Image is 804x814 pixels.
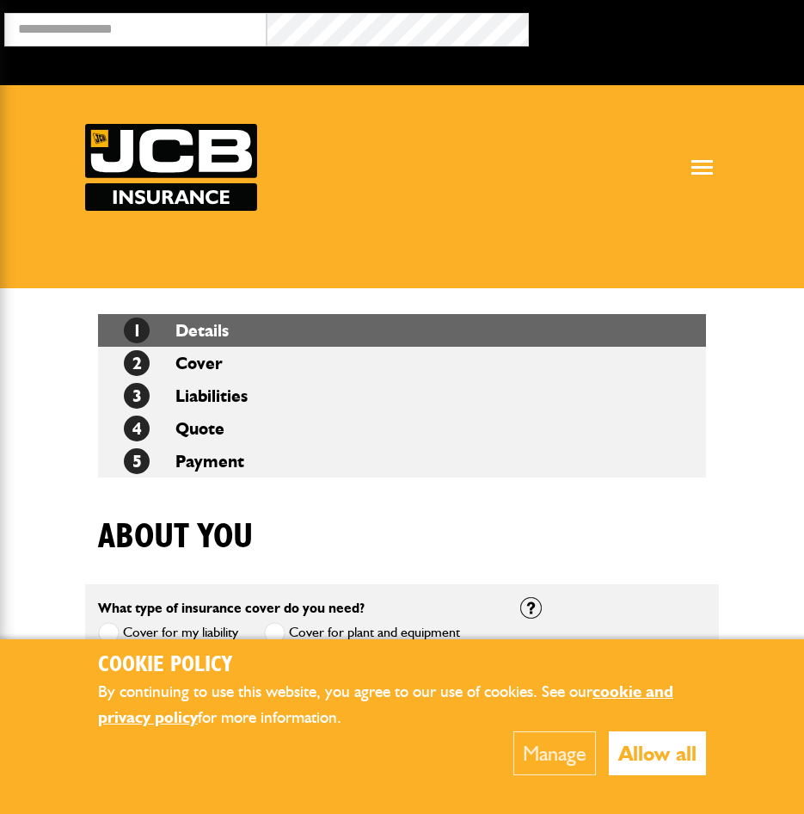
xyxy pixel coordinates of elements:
li: Details [98,314,706,347]
p: By continuing to use this website, you agree to our use of cookies. See our for more information. [98,679,706,731]
label: What type of insurance cover do you need? [98,601,365,615]
li: Cover [98,347,706,379]
span: 3 [124,383,150,409]
li: Quote [98,412,706,445]
li: Liabilities [98,379,706,412]
span: 2 [124,350,150,376]
button: Broker Login [529,13,791,40]
span: 4 [124,416,150,441]
label: Cover for plant and equipment [264,622,460,644]
button: Allow all [609,731,706,775]
span: 5 [124,448,150,474]
button: Manage [513,731,596,775]
img: JCB Insurance Services logo [85,124,257,211]
a: JCB Insurance Services [85,124,257,211]
h1: About you [98,516,253,558]
h2: Cookie Policy [98,652,706,679]
li: Payment [98,445,706,478]
label: Cover for my liability [98,622,238,644]
span: 1 [124,318,150,343]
